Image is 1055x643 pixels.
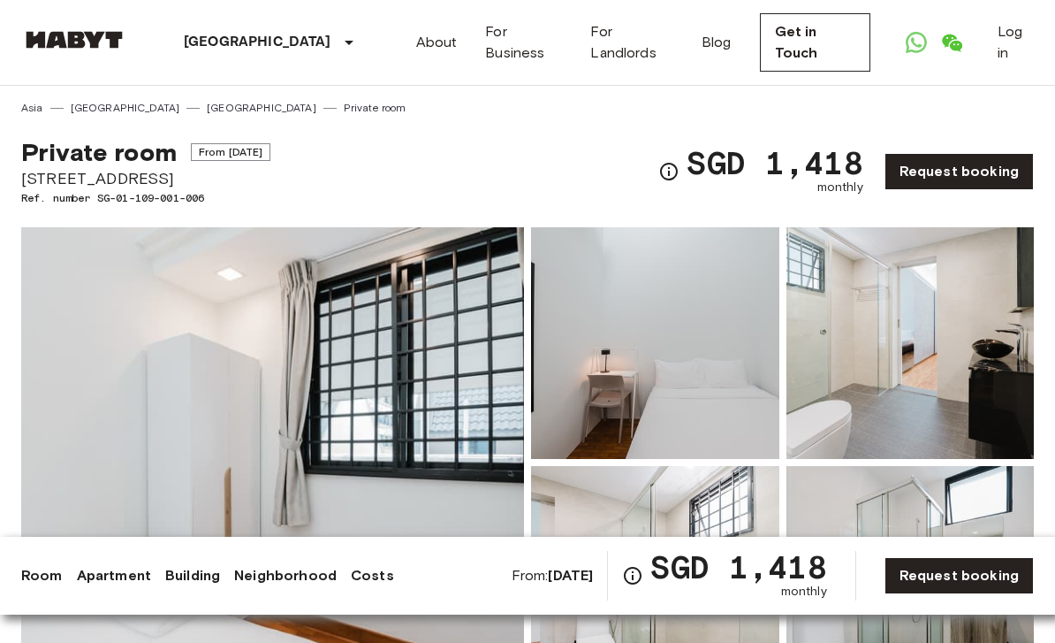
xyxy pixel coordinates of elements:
[998,21,1034,64] a: Log in
[351,565,394,586] a: Costs
[71,100,180,116] a: [GEOGRAPHIC_DATA]
[21,31,127,49] img: Habyt
[234,565,337,586] a: Neighborhood
[702,32,732,53] a: Blog
[21,565,63,586] a: Room
[207,100,316,116] a: [GEOGRAPHIC_DATA]
[485,21,562,64] a: For Business
[21,167,270,190] span: [STREET_ADDRESS]
[416,32,458,53] a: About
[531,227,779,459] img: Picture of unit SG-01-109-001-006
[21,190,270,206] span: Ref. number SG-01-109-001-006
[899,25,934,60] a: Open WhatsApp
[658,161,679,182] svg: Check cost overview for full price breakdown. Please note that discounts apply to new joiners onl...
[77,565,151,586] a: Apartment
[786,227,1035,459] img: Picture of unit SG-01-109-001-006
[548,567,593,584] b: [DATE]
[191,143,271,161] span: From [DATE]
[622,565,643,586] svg: Check cost overview for full price breakdown. Please note that discounts apply to new joiners onl...
[590,21,673,64] a: For Landlords
[781,583,827,601] span: monthly
[884,153,1034,190] a: Request booking
[21,137,177,167] span: Private room
[687,147,862,179] span: SGD 1,418
[21,100,43,116] a: Asia
[184,32,331,53] p: [GEOGRAPHIC_DATA]
[884,557,1034,594] a: Request booking
[934,25,969,60] a: Open WeChat
[650,551,826,583] span: SGD 1,418
[512,566,594,586] span: From:
[760,13,871,72] a: Get in Touch
[344,100,406,116] a: Private room
[817,179,863,196] span: monthly
[165,565,220,586] a: Building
